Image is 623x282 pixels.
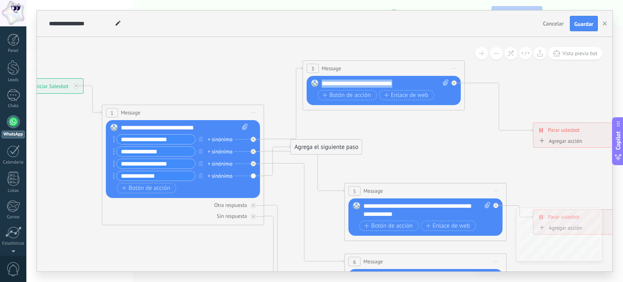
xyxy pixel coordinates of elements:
[2,48,25,54] div: Panel
[110,110,113,116] span: 1
[208,148,232,156] div: + sinónimo
[353,188,356,195] span: 5
[2,215,25,220] div: Correo
[217,213,247,220] div: Sin respuesta
[15,79,83,93] div: Iniciar Salesbot
[363,187,383,195] span: Message
[2,131,25,138] div: WhatsApp
[121,109,140,116] span: Message
[2,241,25,246] div: Estadísticas
[291,140,362,154] div: Agrega el siguiente paso
[208,172,232,180] div: + sinónimo
[2,188,25,194] div: Listas
[208,160,232,168] div: + sinónimo
[363,258,383,265] span: Message
[562,50,597,57] span: Vista previa bot
[311,65,314,72] span: 3
[540,17,567,30] button: Cancelar
[2,103,25,109] div: Chats
[548,47,602,60] button: Vista previa bot
[318,90,377,100] button: Botón de acción
[117,183,176,193] button: Botón de acción
[614,131,622,150] span: Copilot
[322,65,341,72] span: Message
[574,21,593,27] span: Guardar
[364,223,413,229] span: Botón de acción
[214,202,247,209] div: Otra respuesta
[543,20,564,27] span: Cancelar
[384,92,428,99] span: Enlace de web
[537,138,582,144] div: Agregar acción
[322,92,371,99] span: Botón de acción
[570,16,598,31] button: Guardar
[2,77,25,83] div: Leads
[122,185,170,192] span: Botón de acción
[548,126,580,134] span: Parar salesbot
[208,136,232,144] div: + sinónimo
[359,221,419,231] button: Botón de acción
[426,223,470,229] span: Enlace de web
[353,258,356,265] span: 6
[421,221,476,231] button: Enlace de web
[2,160,25,165] div: Calendario
[379,90,434,100] button: Enlace de web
